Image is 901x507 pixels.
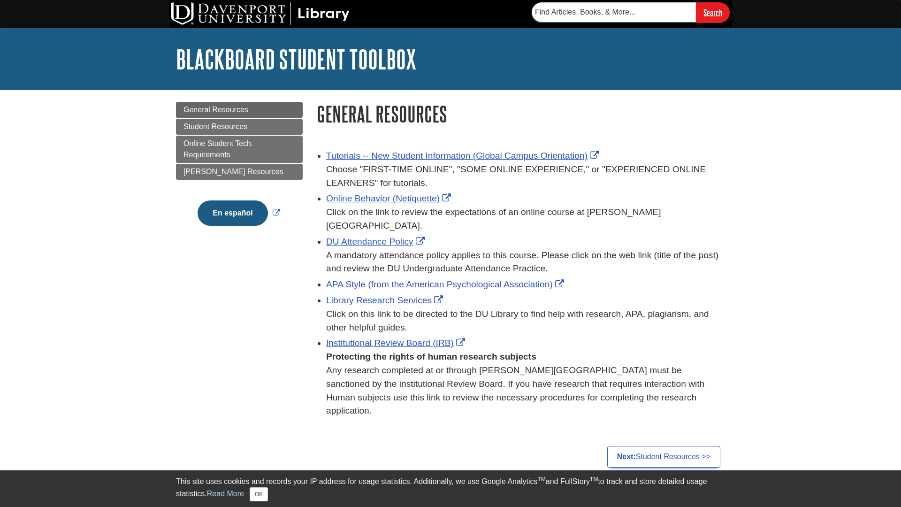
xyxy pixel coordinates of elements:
[176,102,303,118] a: General Resources
[176,45,416,74] a: Blackboard Student Toolbox
[207,490,244,498] a: Read More
[326,295,445,305] a: Link opens in new window
[183,139,253,159] span: Online Student Tech. Requirements
[195,209,282,217] a: Link opens in new window
[326,338,467,348] a: Link opens in new window
[326,163,725,190] div: Choose "FIRST-TIME ONLINE", "SOME ONLINE EXPERIENCE," or "EXPERIENCED ONLINE LEARNERS" for tutori...
[317,102,725,126] h1: General Resources
[176,119,303,135] a: Student Resources
[537,476,545,483] sup: TM
[532,2,696,22] input: Find Articles, Books, & More...
[326,193,453,203] a: Link opens in new window
[183,106,248,114] span: General Resources
[590,476,598,483] sup: TM
[176,102,303,242] div: Guide Page Menu
[532,2,730,23] form: Searches DU Library's articles, books, and more
[176,164,303,180] a: [PERSON_NAME] Resources
[171,2,350,25] img: DU Library
[326,237,427,246] a: Link opens in new window
[326,249,725,276] div: A mandatory attendance policy applies to this course. Please click on the web link (title of the ...
[198,200,267,226] button: En español
[250,487,268,501] button: Close
[176,476,725,501] div: This site uses cookies and records your IP address for usage statistics. Additionally, we use Goo...
[326,279,566,289] a: Link opens in new window
[326,206,725,233] div: Click on the link to review the expectations of an online course at [PERSON_NAME][GEOGRAPHIC_DATA].
[176,136,303,163] a: Online Student Tech. Requirements
[326,307,725,335] div: Click on this link to be directed to the DU Library to find help with research, APA, plagiarism, ...
[696,2,730,23] input: Search
[326,352,536,361] strong: Protecting the rights of human research subjects
[183,123,247,131] span: Student Resources
[617,453,636,461] strong: Next:
[326,350,725,418] div: Any research completed at or through [PERSON_NAME][GEOGRAPHIC_DATA] must be sanctioned by the ins...
[607,446,720,468] a: Next:Student Resources >>
[183,168,283,176] span: [PERSON_NAME] Resources
[326,151,601,161] a: Link opens in new window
